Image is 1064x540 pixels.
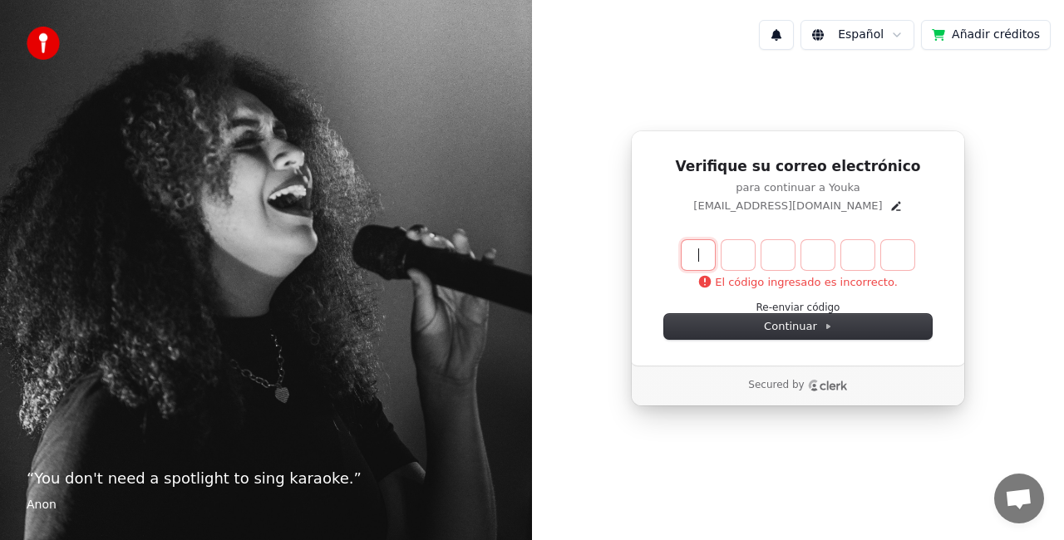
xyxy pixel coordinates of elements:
p: “ You don't need a spotlight to sing karaoke. ” [27,467,505,490]
span: Continuar [764,319,832,334]
a: Clerk logo [808,380,848,391]
button: Añadir créditos [921,20,1051,50]
img: youka [27,27,60,60]
h1: Verifique su correo electrónico [664,157,932,177]
button: Edit [889,199,903,213]
div: Chat abierto [994,474,1044,523]
button: Continuar [664,314,932,339]
footer: Anon [27,497,505,513]
button: Re-enviar código [756,302,840,315]
p: Secured by [748,379,804,392]
input: Enter verification code [682,240,948,270]
p: para continuar a Youka [664,180,932,195]
p: [EMAIL_ADDRESS][DOMAIN_NAME] [693,199,882,214]
p: El código ingresado es incorrecto. [698,275,898,290]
